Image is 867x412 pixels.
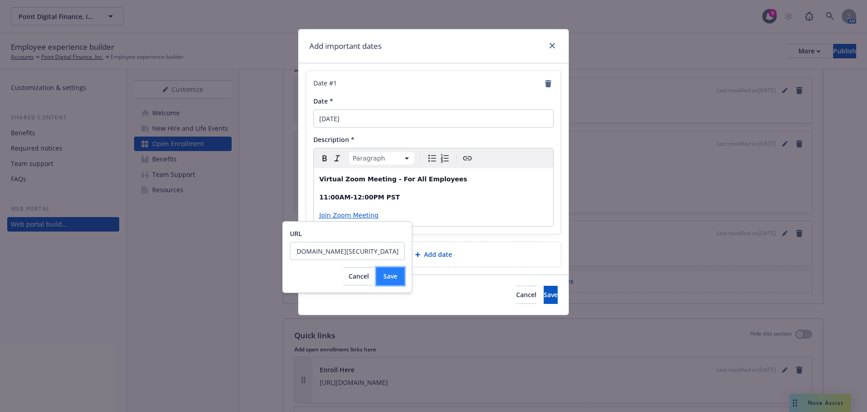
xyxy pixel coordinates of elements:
button: Numbered list [438,152,451,165]
button: Block type [349,152,414,165]
button: Save [376,267,405,285]
span: Add date [424,250,452,259]
span: Description * [313,135,354,144]
span: Date # 1 [313,78,337,89]
button: Italic [331,152,344,165]
span: Cancel [516,290,536,299]
button: Bulleted list [426,152,438,165]
div: Add date [306,242,561,267]
span: Cancel [349,272,369,280]
div: toggle group [426,152,451,165]
span: Save [383,272,397,280]
span: URL [290,229,302,238]
input: Add date here [313,109,554,128]
h1: Add important dates [309,40,382,52]
button: Create link [461,152,474,165]
a: remove [543,78,554,89]
button: Save [544,286,558,304]
a: Join Zoom Meeting [319,212,378,219]
strong: 11:00AM-12:00PM PST [319,194,400,201]
button: Cancel [516,286,536,304]
div: editable markdown [314,168,553,226]
strong: Virtual Zoom Meeting - For All Employees [319,175,467,183]
button: Cancel [343,267,374,285]
a: close [547,40,558,51]
span: Date * [313,97,333,105]
button: Bold [318,152,331,165]
span: Save [544,290,558,299]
